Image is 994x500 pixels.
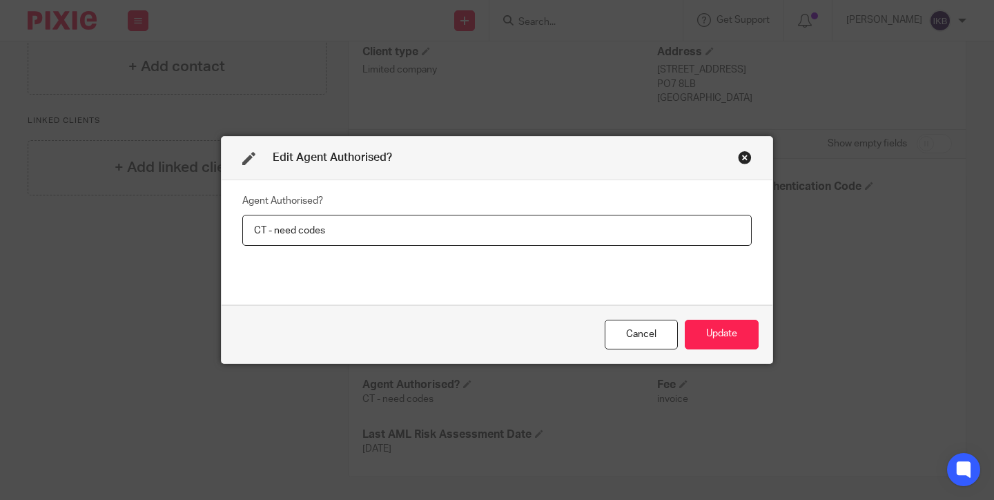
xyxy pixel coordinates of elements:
input: Agent Authorised? [242,215,752,246]
button: Update [685,320,759,349]
label: Agent Authorised? [242,194,323,208]
div: Close this dialog window [738,151,752,164]
div: Close this dialog window [605,320,678,349]
span: Edit Agent Authorised? [273,152,392,163]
